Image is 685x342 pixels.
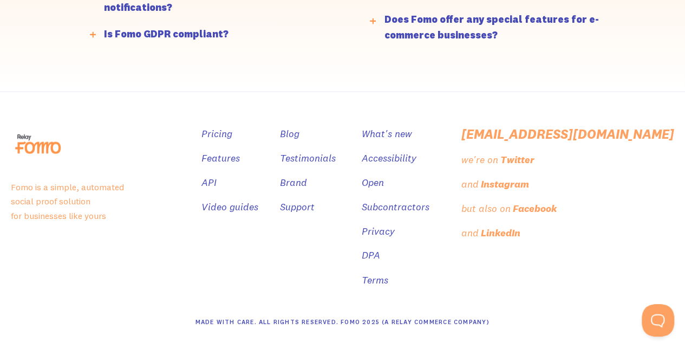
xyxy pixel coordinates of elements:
[104,27,229,42] div: Is Fomo GDPR compliant?
[461,152,498,168] div: we're on
[201,175,217,191] a: API
[201,199,258,215] a: Video guides
[201,126,232,142] a: Pricing
[513,201,559,217] a: Facebook
[280,199,315,215] a: Support
[362,151,416,166] a: Accessibility
[481,177,529,192] div: Instagram
[461,225,479,241] div: and
[461,201,511,217] div: but also on
[362,272,388,288] a: Terms
[481,177,531,192] a: Instagram
[362,224,395,240] a: Privacy
[201,151,240,166] a: Features
[280,151,336,166] a: Testimonials
[362,199,429,215] a: Subcontractors
[481,225,520,241] div: LinkedIn
[280,175,307,191] a: Brand
[642,304,674,337] iframe: Toggle Customer Support
[500,152,537,168] a: Twitter
[500,152,534,168] div: Twitter
[461,126,674,142] a: [EMAIL_ADDRESS][DOMAIN_NAME]
[481,225,523,241] a: LinkedIn
[362,126,412,142] a: What's new
[461,177,479,192] div: and
[384,12,627,43] div: Does Fomo offer any special features for e-commerce businesses?
[11,180,180,223] p: Fomo is a simple, automated social proof solution for businesses like yours
[195,314,490,330] div: Made With Care. All Rights Reserved. Fomo 2025 (A Relay Commerce Company)
[513,201,557,217] div: Facebook
[280,126,299,142] a: Blog
[362,175,384,191] a: Open
[362,248,380,263] a: DPA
